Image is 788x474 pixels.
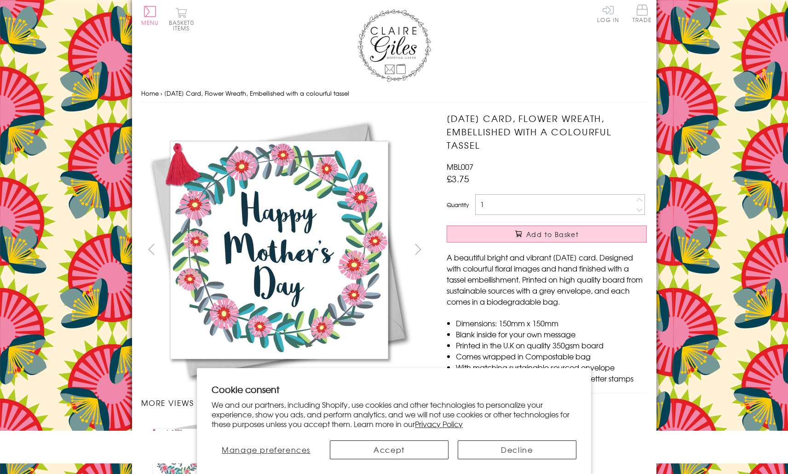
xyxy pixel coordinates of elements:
[357,9,431,82] img: Claire Giles Greetings Cards
[456,318,647,329] li: Dimensions: 150mm x 150mm
[458,440,576,459] button: Decline
[428,112,704,387] img: Mother's Day Card, Flower Wreath, Embellished with a colourful tassel
[633,5,652,24] a: Trade
[161,89,162,98] span: ›
[141,84,647,103] nav: breadcrumbs
[633,5,652,23] span: Trade
[447,112,647,151] h1: [DATE] Card, Flower Wreath, Embellished with a colourful tassel
[212,440,321,459] button: Manage preferences
[164,89,349,98] span: [DATE] Card, Flower Wreath, Embellished with a colourful tassel
[447,201,469,209] label: Quantity
[141,18,159,27] span: Menu
[141,239,162,260] button: prev
[141,89,159,98] a: Home
[447,161,473,172] span: MBL007
[169,7,194,31] button: Basket0 items
[456,340,647,351] li: Printed in the U.K on quality 350gsm board
[456,329,647,340] li: Blank inside for your own message
[408,239,428,260] button: next
[456,351,647,362] li: Comes wrapped in Compostable bag
[141,112,417,388] img: Mother's Day Card, Flower Wreath, Embellished with a colourful tassel
[447,225,647,243] button: Add to Basket
[330,440,449,459] button: Accept
[526,230,579,239] span: Add to Basket
[212,383,576,396] h2: Cookie consent
[415,418,463,429] a: Privacy Policy
[173,18,194,32] span: 0 items
[141,397,429,408] h3: More views
[212,400,576,428] p: We and our partners, including Shopify, use cookies and other technologies to personalize your ex...
[456,362,647,373] li: With matching sustainable sourced envelope
[222,444,311,455] span: Manage preferences
[597,5,619,23] a: Log In
[447,252,647,307] p: A beautiful bright and vibrant [DATE] card. Designed with colourful floral images and hand finish...
[141,6,159,25] button: Menu
[447,172,469,185] span: £3.75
